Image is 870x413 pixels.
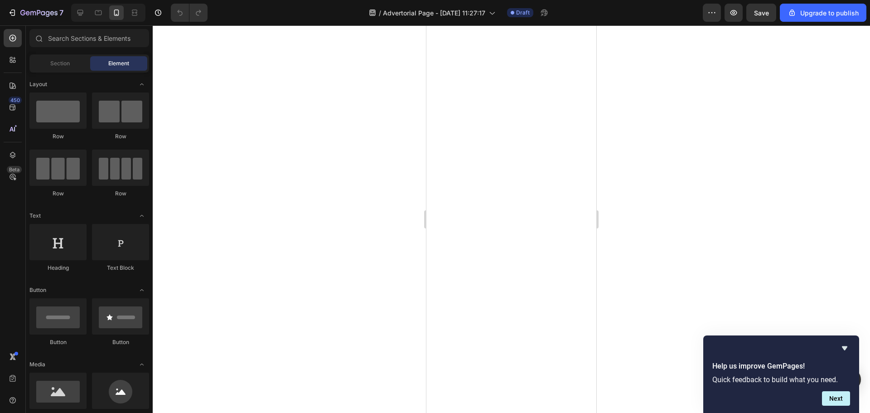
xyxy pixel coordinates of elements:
span: Section [50,59,70,68]
span: Advertorial Page - [DATE] 11:27:17 [383,8,485,18]
span: / [379,8,381,18]
button: Next question [822,391,850,406]
span: Element [108,59,129,68]
div: Beta [7,166,22,173]
span: Toggle open [135,209,149,223]
button: Hide survey [839,343,850,354]
div: Text Block [92,264,149,272]
div: Button [29,338,87,346]
span: Save [754,9,769,17]
span: Button [29,286,46,294]
div: Undo/Redo [171,4,208,22]
button: Save [746,4,776,22]
div: Row [29,189,87,198]
span: Toggle open [135,283,149,297]
span: Toggle open [135,357,149,372]
h2: Help us improve GemPages! [712,361,850,372]
span: Media [29,360,45,369]
span: Draft [516,9,530,17]
span: Text [29,212,41,220]
div: Row [92,189,149,198]
span: Toggle open [135,77,149,92]
span: Layout [29,80,47,88]
iframe: Design area [426,25,596,413]
div: Upgrade to publish [788,8,859,18]
div: 450 [9,97,22,104]
div: Row [29,132,87,141]
button: 7 [4,4,68,22]
div: Heading [29,264,87,272]
p: Quick feedback to build what you need. [712,375,850,384]
input: Search Sections & Elements [29,29,149,47]
button: Upgrade to publish [780,4,866,22]
div: Help us improve GemPages! [712,343,850,406]
p: 7 [59,7,63,18]
div: Button [92,338,149,346]
div: Row [92,132,149,141]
